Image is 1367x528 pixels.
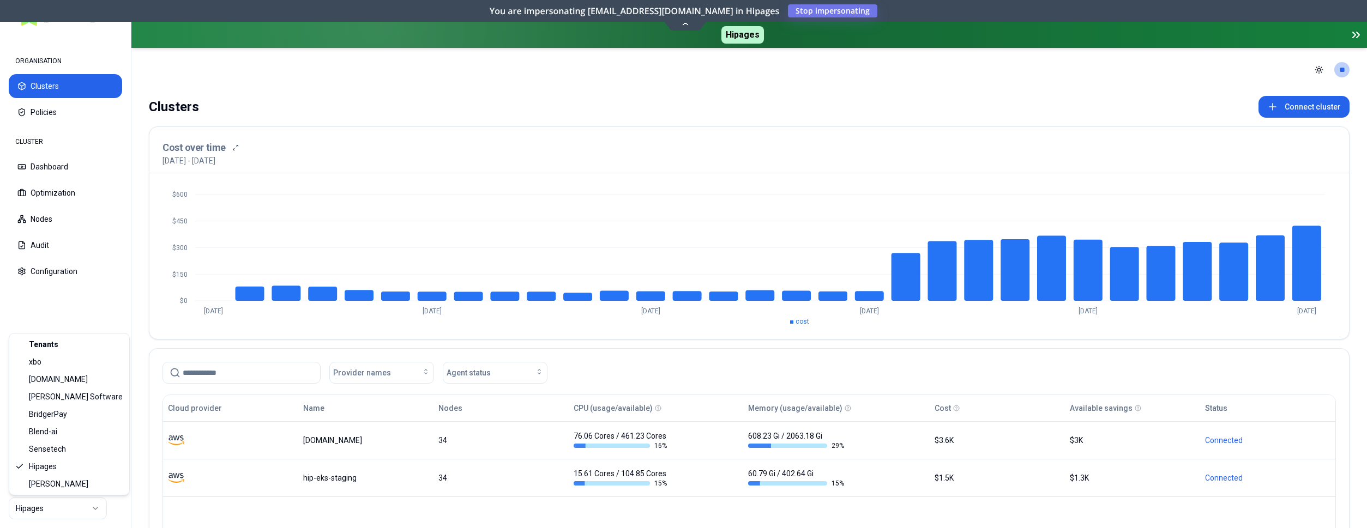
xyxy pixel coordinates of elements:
[29,444,66,454] span: Sensetech
[11,336,127,353] div: Tenants
[29,374,88,385] span: [DOMAIN_NAME]
[29,426,57,437] span: Blend-ai
[29,478,88,489] span: [PERSON_NAME]
[29,356,41,367] span: xbo
[29,409,67,420] span: BridgerPay
[29,391,123,402] span: [PERSON_NAME] Software
[29,461,57,472] span: Hipages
